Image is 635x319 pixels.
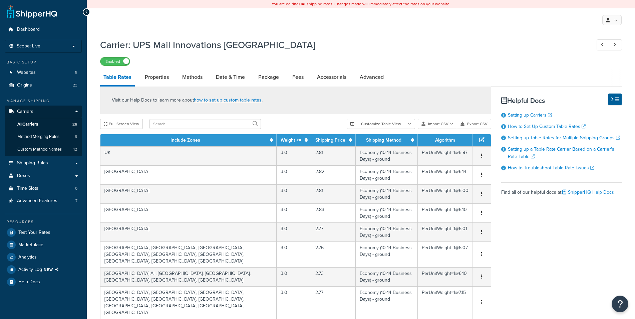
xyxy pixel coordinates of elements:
[277,242,311,267] td: 3.0
[100,222,277,242] td: [GEOGRAPHIC_DATA]
[5,219,82,225] div: Resources
[5,276,82,288] li: Help Docs
[73,83,77,88] span: 23
[508,123,586,130] a: How to Set Up Custom Table Rates
[277,165,311,184] td: 3.0
[508,146,614,160] a: Setting up a Table Rate Carrier Based on a Carrier's Rate Table
[17,83,32,88] span: Origins
[418,242,473,267] td: PerUnitWeight=1@6.07
[277,222,311,242] td: 3.0
[100,242,277,267] td: [GEOGRAPHIC_DATA], [GEOGRAPHIC_DATA], [GEOGRAPHIC_DATA], [GEOGRAPHIC_DATA], [GEOGRAPHIC_DATA], [G...
[5,131,82,143] li: Method Merging Rules
[17,122,38,127] span: All Carriers
[5,106,82,118] a: Carriers
[501,182,622,197] div: Find all of our helpful docs at:
[73,147,77,152] span: 12
[100,57,130,65] label: Enabled
[5,251,82,263] a: Analytics
[72,122,77,127] span: 26
[5,182,82,195] li: Time Slots
[597,39,610,50] a: Previous Record
[418,146,473,165] td: PerUnitWeight=1@5.87
[75,134,77,140] span: 6
[562,189,614,196] a: ShipperHQ Help Docs
[5,98,82,104] div: Manage Shipping
[277,184,311,203] td: 3.0
[18,230,50,235] span: Test Your Rates
[100,203,277,222] td: [GEOGRAPHIC_DATA]
[315,137,345,144] a: Shipping Price
[149,119,261,129] input: Search
[5,195,82,207] a: Advanced Features7
[366,137,401,144] a: Shipping Method
[100,286,277,319] td: [GEOGRAPHIC_DATA], [GEOGRAPHIC_DATA], [GEOGRAPHIC_DATA], [GEOGRAPHIC_DATA], [GEOGRAPHIC_DATA], [G...
[347,119,415,129] button: Customize Table View
[418,286,473,319] td: PerUnitWeight=1@7.15
[356,286,418,319] td: Economy (10-14 Business Days) - ground
[608,94,622,105] button: Hide Help Docs
[356,146,418,165] td: Economy (10-14 Business Days) - ground
[100,38,584,51] h1: Carrier: UPS Mail Innovations [GEOGRAPHIC_DATA]
[100,267,277,286] td: [GEOGRAPHIC_DATA] All, [GEOGRAPHIC_DATA], [GEOGRAPHIC_DATA], [GEOGRAPHIC_DATA], [GEOGRAPHIC_DATA]...
[5,131,82,143] a: Method Merging Rules6
[171,137,200,144] a: Include Zones
[17,43,40,49] span: Scope: Live
[418,203,473,222] td: PerUnitWeight=1@6.10
[311,165,356,184] td: 2.82
[418,134,473,146] th: Algorithm
[17,198,57,204] span: Advanced Features
[418,119,457,129] button: Import CSV
[75,198,77,204] span: 7
[100,184,277,203] td: [GEOGRAPHIC_DATA]
[5,79,82,92] li: Origins
[17,134,59,140] span: Method Merging Rules
[5,59,82,65] div: Basic Setup
[311,242,356,267] td: 2.76
[5,66,82,79] li: Websites
[311,184,356,203] td: 2.81
[18,265,61,274] span: Activity Log
[255,69,282,85] a: Package
[609,39,622,50] a: Next Record
[18,255,37,260] span: Analytics
[5,264,82,276] li: [object Object]
[311,267,356,286] td: 2.73
[5,170,82,182] a: Boxes
[112,97,263,104] p: Visit our Help Docs to learn more about .
[5,143,82,156] a: Custom Method Names12
[100,165,277,184] td: [GEOGRAPHIC_DATA]
[356,203,418,222] td: Economy (10-14 Business Days) - ground
[418,267,473,286] td: PerUnitWeight=1@6.10
[5,157,82,169] a: Shipping Rules
[100,119,143,129] button: Full Screen View
[5,118,82,131] a: AllCarriers26
[17,27,40,32] span: Dashboard
[418,184,473,203] td: PerUnitWeight=1@6.00
[356,165,418,184] td: Economy (10-14 Business Days) - ground
[501,97,622,104] h3: Helpful Docs
[457,119,491,129] button: Export CSV
[17,160,48,166] span: Shipping Rules
[5,106,82,156] li: Carriers
[508,134,620,141] a: Setting up Table Rates for Multiple Shipping Groups
[277,286,311,319] td: 3.0
[141,69,172,85] a: Properties
[5,182,82,195] a: Time Slots0
[311,146,356,165] td: 2.81
[418,222,473,242] td: PerUnitWeight=1@6.01
[311,222,356,242] td: 2.77
[17,173,30,179] span: Boxes
[44,267,61,272] span: NEW
[277,203,311,222] td: 3.0
[17,109,33,115] span: Carriers
[5,143,82,156] li: Custom Method Names
[5,195,82,207] li: Advanced Features
[5,23,82,36] a: Dashboard
[5,226,82,238] li: Test Your Rates
[18,279,40,285] span: Help Docs
[299,1,307,7] b: LIVE
[314,69,350,85] a: Accessorials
